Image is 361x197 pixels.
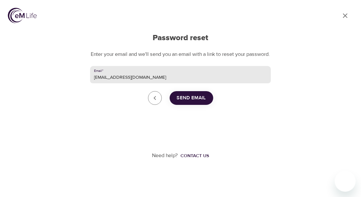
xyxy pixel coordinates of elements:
[8,8,37,23] img: logo
[177,94,206,102] span: Send Email
[170,91,213,105] button: Send Email
[152,152,178,159] p: Need help?
[337,8,353,24] a: close
[335,171,356,192] iframe: Button to launch messaging window
[180,153,209,159] div: Contact us
[90,51,271,58] p: Enter your email and we'll send you an email with a link to reset your password.
[90,33,271,43] h2: Password reset
[148,91,162,105] a: close
[178,153,209,159] a: Contact us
